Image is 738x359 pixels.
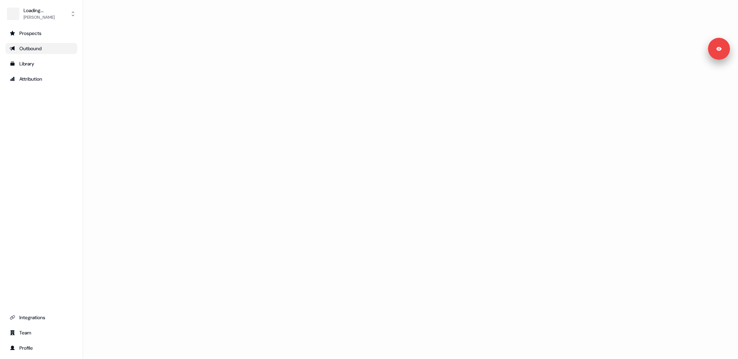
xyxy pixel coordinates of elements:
button: Loading...[PERSON_NAME] [6,6,77,22]
div: Loading... [24,7,55,14]
div: Library [10,60,73,67]
a: Go to attribution [6,73,77,84]
a: Go to templates [6,58,77,69]
a: Go to outbound experience [6,43,77,54]
div: Prospects [10,30,73,37]
a: Go to profile [6,342,77,353]
a: Go to team [6,327,77,338]
a: Go to integrations [6,312,77,323]
div: Outbound [10,45,73,52]
div: Integrations [10,314,73,321]
a: Go to prospects [6,28,77,39]
div: [PERSON_NAME] [24,14,55,21]
div: Team [10,329,73,336]
div: Attribution [10,75,73,82]
div: Profile [10,344,73,351]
